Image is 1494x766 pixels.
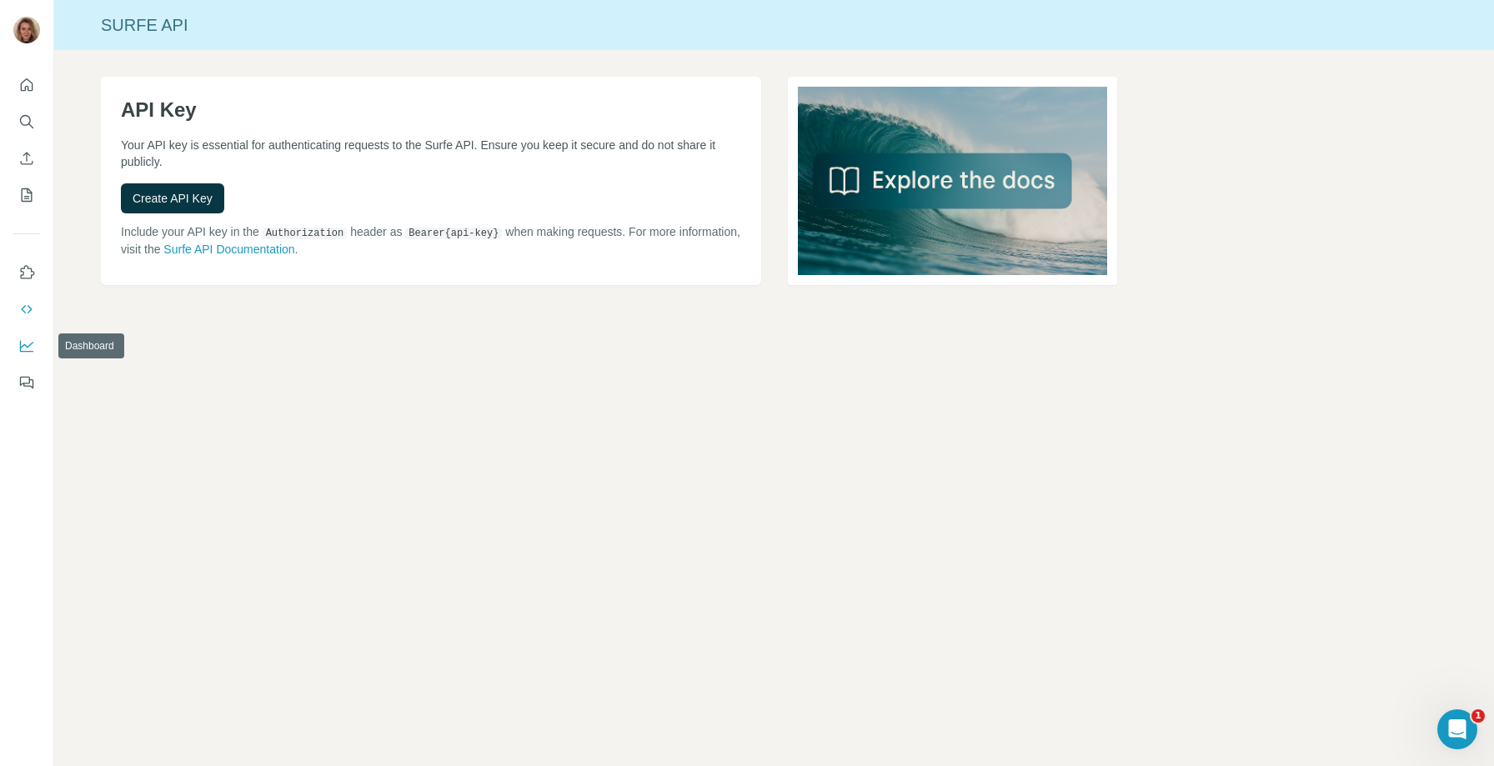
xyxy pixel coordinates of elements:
button: My lists [13,180,40,210]
h1: API Key [121,97,741,123]
button: Use Surfe API [13,294,40,324]
button: Enrich CSV [13,143,40,173]
button: Use Surfe on LinkedIn [13,258,40,288]
span: 1 [1471,709,1485,723]
code: Bearer {api-key} [405,228,502,239]
img: Avatar [13,17,40,43]
a: Surfe API Documentation [163,243,294,256]
button: Create API Key [121,183,224,213]
button: Dashboard [13,331,40,361]
p: Your API key is essential for authenticating requests to the Surfe API. Ensure you keep it secure... [121,137,741,170]
button: Quick start [13,70,40,100]
code: Authorization [263,228,348,239]
p: Include your API key in the header as when making requests. For more information, visit the . [121,223,741,258]
iframe: Intercom live chat [1437,709,1477,749]
div: Surfe API [54,13,1494,37]
button: Feedback [13,368,40,398]
button: Search [13,107,40,137]
span: Create API Key [133,190,213,207]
